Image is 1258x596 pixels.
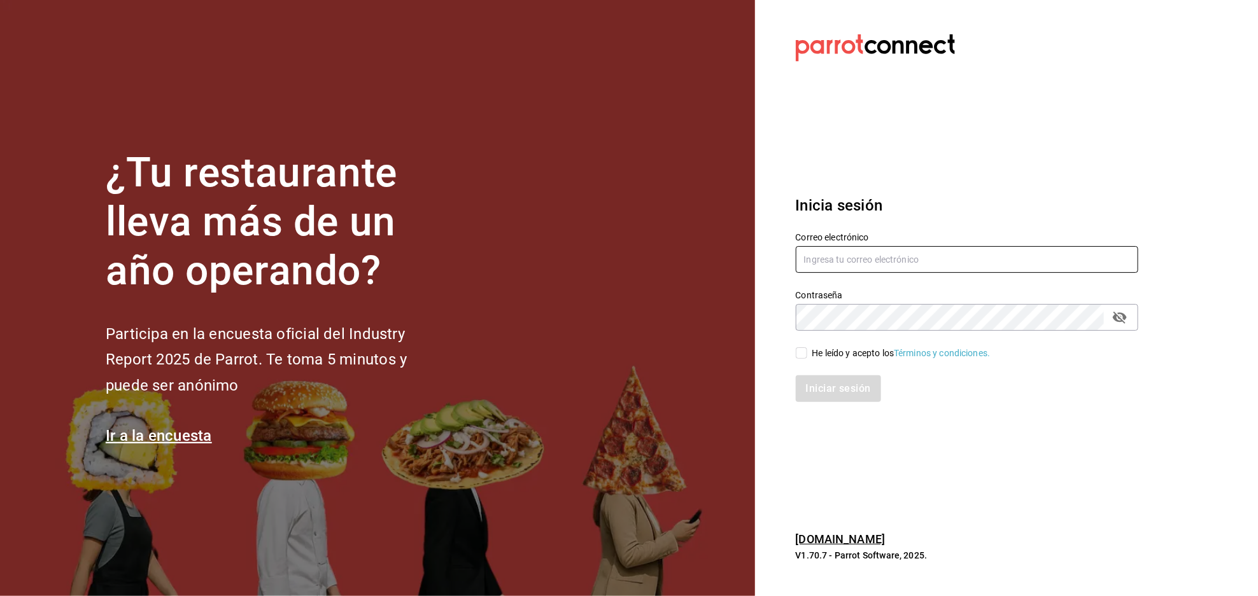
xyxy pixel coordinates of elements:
div: He leído y acepto los [812,347,991,360]
h2: Participa en la encuesta oficial del Industry Report 2025 de Parrot. Te toma 5 minutos y puede se... [106,321,449,399]
a: Términos y condiciones. [894,348,990,358]
p: V1.70.7 - Parrot Software, 2025. [796,549,1138,562]
label: Correo electrónico [796,233,1138,242]
input: Ingresa tu correo electrónico [796,246,1138,273]
h3: Inicia sesión [796,194,1138,217]
label: Contraseña [796,291,1138,300]
h1: ¿Tu restaurante lleva más de un año operando? [106,149,449,295]
a: Ir a la encuesta [106,427,212,445]
button: passwordField [1109,307,1131,328]
a: [DOMAIN_NAME] [796,532,886,546]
